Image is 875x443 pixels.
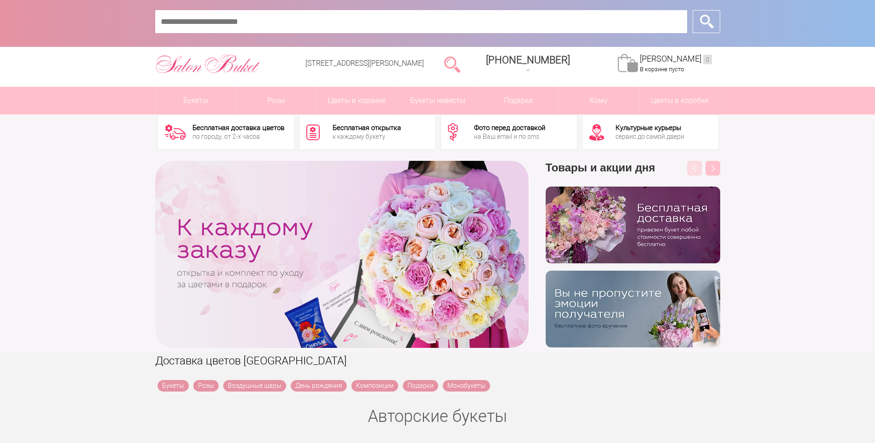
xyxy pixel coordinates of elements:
[317,87,397,114] a: Цветы в корзине
[192,125,284,131] div: Бесплатная доставка цветов
[639,87,720,114] a: Цветы в коробке
[351,380,398,392] a: Композиции
[615,125,684,131] div: Культурные курьеры
[158,380,189,392] a: Букеты
[305,59,424,68] a: [STREET_ADDRESS][PERSON_NAME]
[546,161,720,187] h3: Товары и акции дня
[474,133,545,140] div: на Ваш email и по sms
[333,133,401,140] div: к каждому букету
[703,55,712,64] ins: 0
[640,66,684,73] span: В корзине пусто
[480,51,576,77] a: [PHONE_NUMBER]
[546,187,720,263] img: hpaj04joss48rwypv6hbykmvk1dj7zyr.png.webp
[155,352,720,369] h1: Доставка цветов [GEOGRAPHIC_DATA]
[546,271,720,347] img: v9wy31nijnvkfycrkduev4dhgt9psb7e.png.webp
[443,380,490,392] a: Монобукеты
[368,407,507,426] a: Авторские букеты
[706,161,720,176] button: Next
[155,52,260,76] img: Цветы Нижний Новгород
[333,125,401,131] div: Бесплатная открытка
[486,54,570,66] span: [PHONE_NUMBER]
[291,380,347,392] a: День рождения
[192,133,284,140] div: по городу, от 2-х часов
[403,380,438,392] a: Подарки
[193,380,219,392] a: Розы
[236,87,316,114] a: Розы
[615,133,684,140] div: сервис до самой двери
[478,87,559,114] a: Подарки
[223,380,286,392] a: Воздушные шары
[474,125,545,131] div: Фото перед доставкой
[156,87,236,114] a: Букеты
[397,87,478,114] a: Букеты невесты
[640,54,712,64] a: [PERSON_NAME]
[559,87,639,114] span: Кому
